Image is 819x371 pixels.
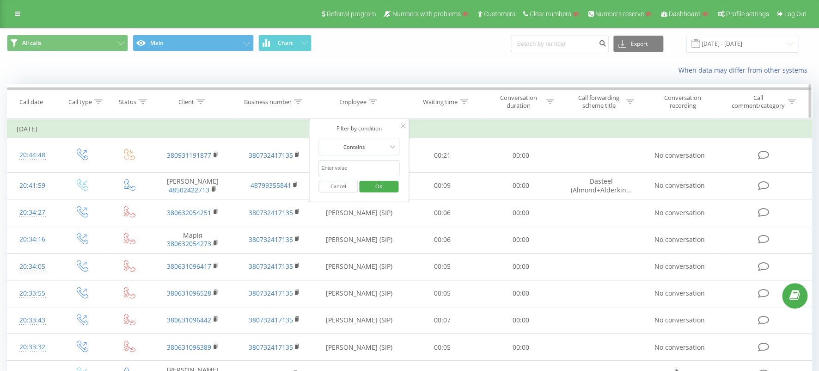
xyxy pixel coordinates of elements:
[669,10,701,18] span: Dashboard
[654,315,705,324] span: No conversation
[403,138,482,173] td: 00:21
[318,124,400,133] div: Filter by condition
[494,94,544,110] div: Conversation duration
[403,280,482,307] td: 00:05
[17,146,48,164] div: 20:44:48
[654,235,705,244] span: No conversation
[278,40,293,46] span: Chart
[403,253,482,280] td: 00:05
[167,289,211,297] a: 380631096528
[315,199,403,226] td: [PERSON_NAME] (SIP)
[17,230,48,248] div: 20:34:16
[482,172,560,199] td: 00:00
[152,172,233,199] td: [PERSON_NAME]
[482,334,560,361] td: 00:00
[315,334,403,361] td: [PERSON_NAME] (SIP)
[570,177,631,194] span: Dasteel (Almond+Alderkin...
[366,179,391,193] span: OK
[250,181,291,190] a: 48799355841
[17,258,48,276] div: 20:34:05
[167,343,211,352] a: 380631096389
[726,10,769,18] span: Profile settings
[654,289,705,297] span: No conversation
[178,98,194,106] div: Client
[403,334,482,361] td: 00:05
[403,172,482,199] td: 00:09
[167,262,211,271] a: 380631096417
[654,208,705,217] span: No conversation
[244,98,292,106] div: Business number
[167,151,211,160] a: 380931191877
[574,94,623,110] div: Call forwarding scheme title
[315,226,403,253] td: [PERSON_NAME] (SIP)
[653,94,713,110] div: Conversation recording
[17,284,48,303] div: 20:33:55
[678,66,812,74] a: When data may differ from other systems
[482,199,560,226] td: 00:00
[482,280,560,307] td: 00:00
[484,10,515,18] span: Customers
[7,120,812,138] td: [DATE]
[248,235,293,244] a: 380732417135
[530,10,571,18] span: Clear numbers
[167,315,211,324] a: 380631096442
[169,185,209,194] a: 48502422713
[119,98,136,106] div: Status
[403,199,482,226] td: 00:06
[248,315,293,324] a: 380732417135
[248,289,293,297] a: 380732417135
[167,239,211,248] a: 380632054273
[167,208,211,217] a: 380632054251
[17,338,48,356] div: 20:33:32
[482,138,560,173] td: 00:00
[17,311,48,329] div: 20:33:43
[318,160,400,176] input: Enter value
[482,307,560,334] td: 00:00
[22,39,42,47] span: All calls
[403,226,482,253] td: 00:06
[731,94,785,110] div: Call comment/category
[613,36,663,52] button: Export
[248,208,293,217] a: 380732417135
[17,204,48,222] div: 20:34:27
[327,10,376,18] span: Referral program
[654,151,705,160] span: No conversation
[17,177,48,195] div: 20:41:59
[7,35,128,51] button: All calls
[784,10,807,18] span: Log Out
[403,307,482,334] td: 00:07
[654,262,705,271] span: No conversation
[248,151,293,160] a: 380732417135
[315,253,403,280] td: [PERSON_NAME] (SIP)
[654,181,705,190] span: No conversation
[248,262,293,271] a: 380732417135
[339,98,367,106] div: Employee
[359,181,398,192] button: OK
[133,35,254,51] button: Main
[315,307,403,334] td: [PERSON_NAME] (SIP)
[248,343,293,352] a: 380732417135
[258,35,312,51] button: Chart
[152,226,233,253] td: Марія
[318,181,358,192] button: Cancel
[392,10,461,18] span: Numbers with problems
[423,98,458,106] div: Waiting time
[19,98,43,106] div: Call date
[482,253,560,280] td: 00:00
[68,98,92,106] div: Call type
[315,280,403,307] td: [PERSON_NAME] (SIP)
[654,343,705,352] span: No conversation
[482,226,560,253] td: 00:00
[511,36,609,52] input: Search by number
[595,10,644,18] span: Numbers reserve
